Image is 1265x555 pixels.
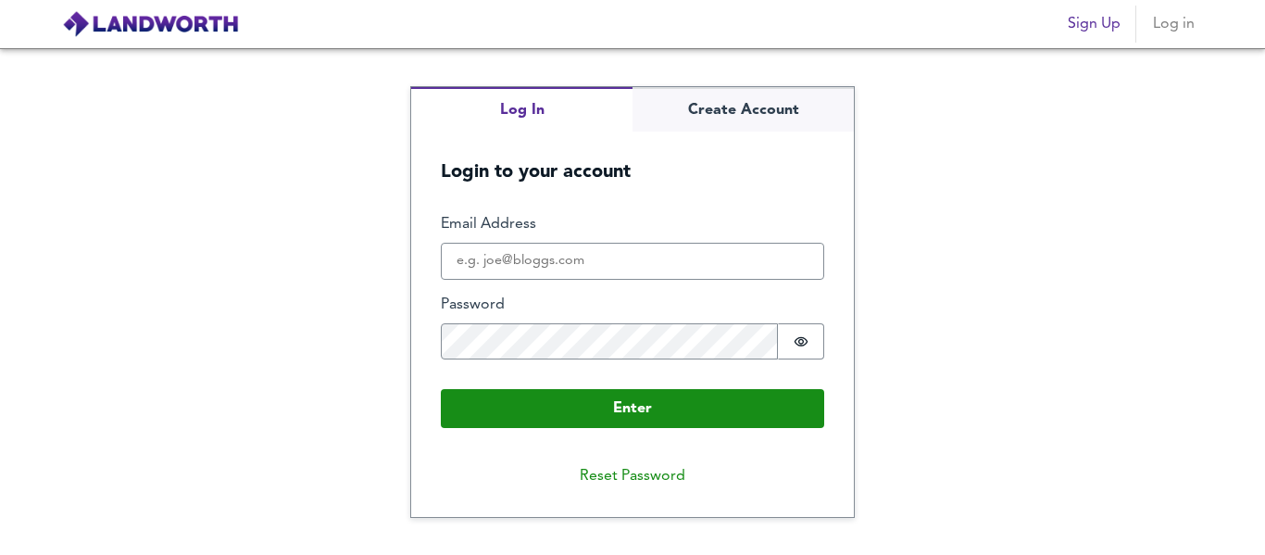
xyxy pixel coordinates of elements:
[411,132,854,184] h5: Login to your account
[1060,6,1128,43] button: Sign Up
[565,458,700,495] button: Reset Password
[441,389,824,428] button: Enter
[778,323,824,360] button: Show password
[632,87,854,132] button: Create Account
[441,214,824,235] label: Email Address
[62,10,239,38] img: logo
[1144,6,1203,43] button: Log in
[1151,11,1196,37] span: Log in
[1068,11,1121,37] span: Sign Up
[441,295,824,316] label: Password
[441,243,824,280] input: e.g. joe@bloggs.com
[411,87,632,132] button: Log In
